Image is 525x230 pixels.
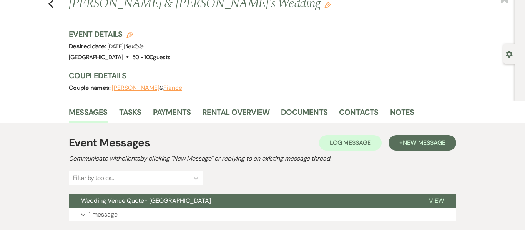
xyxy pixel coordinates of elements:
a: Payments [153,106,191,123]
span: New Message [403,139,445,147]
span: Wedding Venue Quote- [GEOGRAPHIC_DATA] [81,197,211,205]
a: Documents [281,106,327,123]
div: Filter by topics... [73,174,114,183]
button: 1 message [69,208,456,221]
button: [PERSON_NAME] [112,85,159,91]
a: Notes [390,106,414,123]
button: Fiance [163,85,182,91]
a: Messages [69,106,108,123]
span: View [429,197,444,205]
button: +New Message [389,135,456,151]
span: flexible [125,43,143,50]
h1: Event Messages [69,135,150,151]
h3: Couple Details [69,70,499,81]
a: Contacts [339,106,379,123]
p: 1 message [89,210,118,220]
h2: Communicate with clients by clicking "New Message" or replying to an existing message thread. [69,154,456,163]
button: View [417,194,456,208]
a: Rental Overview [202,106,269,123]
button: Open lead details [506,50,513,57]
button: Log Message [319,135,382,151]
span: Couple names: [69,84,112,92]
button: Wedding Venue Quote- [GEOGRAPHIC_DATA] [69,194,417,208]
span: Desired date: [69,42,107,50]
a: Tasks [119,106,141,123]
button: Edit [324,2,331,8]
span: [DATE] | [107,43,143,50]
span: [GEOGRAPHIC_DATA] [69,53,123,61]
span: 50 - 100 guests [132,53,171,61]
h3: Event Details [69,29,171,40]
span: & [112,84,182,92]
span: Log Message [330,139,371,147]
